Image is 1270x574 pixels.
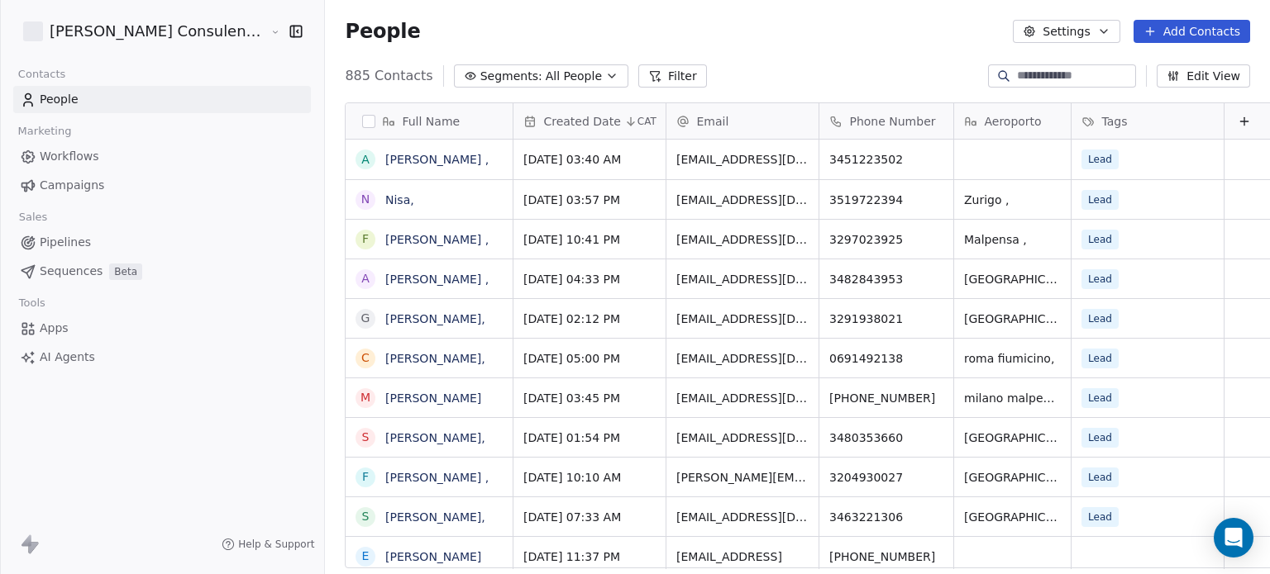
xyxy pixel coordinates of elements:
span: [DATE] 01:54 PM [523,429,656,446]
span: Tools [12,291,52,315]
a: Pipelines [13,229,311,256]
span: [GEOGRAPHIC_DATA], [964,311,1061,327]
span: Lead [1081,309,1119,329]
span: Full Name [402,113,460,130]
span: [GEOGRAPHIC_DATA], [GEOGRAPHIC_DATA], [GEOGRAPHIC_DATA], [GEOGRAPHIC_DATA], [GEOGRAPHIC_DATA], [964,509,1061,525]
span: 3463221306 [829,509,943,525]
span: Aeroporto [984,113,1041,130]
span: 3482843953 [829,271,943,287]
span: [DATE] 05:00 PM [523,350,656,367]
span: [EMAIL_ADDRESS][DOMAIN_NAME] [676,390,809,406]
span: Apps [40,320,69,337]
span: Lead [1081,428,1119,448]
span: Lead [1081,149,1119,169]
span: milano malpensa, [964,390,1061,406]
a: [PERSON_NAME], [385,510,485,524]
span: 3480353660 [829,429,943,446]
span: [GEOGRAPHIC_DATA] , [964,271,1061,287]
span: 3297023925 [829,231,943,248]
span: [PERSON_NAME] Consulente viaggi Maldive [50,21,266,42]
span: [EMAIL_ADDRESS][DOMAIN_NAME] [676,350,809,367]
div: E [362,548,370,565]
a: Campaigns [13,172,311,199]
span: CAT [637,115,656,128]
span: [PERSON_NAME][EMAIL_ADDRESS][DOMAIN_NAME] [676,469,809,486]
span: Lead [1081,507,1119,527]
span: [DATE] 10:10 AM [523,469,656,486]
div: M [360,389,370,406]
span: 885 Contacts [345,66,432,86]
span: 3519722394 [829,192,943,208]
span: [DATE] 04:33 PM [523,271,656,287]
span: Lead [1081,388,1119,408]
span: Marketing [11,119,79,144]
button: Settings [1013,20,1120,43]
button: Edit View [1157,64,1250,88]
button: Add Contacts [1134,20,1250,43]
span: [PHONE_NUMBER] [829,548,943,565]
span: Contacts [11,62,73,87]
span: Campaigns [40,177,104,194]
span: [DATE] 03:45 PM [523,390,656,406]
a: [PERSON_NAME] , [385,153,489,166]
div: Created DateCAT [513,103,666,139]
a: [PERSON_NAME], [385,431,485,444]
span: [DATE] 07:33 AM [523,509,656,525]
span: Help & Support [238,538,314,551]
div: S [362,429,370,446]
span: Beta [109,263,142,280]
span: Phone Number [849,113,935,130]
span: [EMAIL_ADDRESS][DOMAIN_NAME] [676,271,809,287]
span: Email [696,113,728,130]
a: Nisa, [385,193,414,206]
span: AI Agents [40,349,95,366]
a: SequencesBeta [13,258,311,285]
span: [GEOGRAPHIC_DATA] , [964,469,1061,486]
span: [EMAIL_ADDRESS][DOMAIN_NAME] [676,231,809,248]
span: [EMAIL_ADDRESS] [676,548,809,565]
span: Zurigo , [964,192,1061,208]
span: [DATE] 02:12 PM [523,311,656,327]
span: [EMAIL_ADDRESS][DOMAIN_NAME] [676,429,809,446]
div: Email [666,103,819,139]
span: 0691492138 [829,350,943,367]
div: Open Intercom Messenger [1214,518,1253,557]
a: [PERSON_NAME] , [385,273,489,286]
span: [PHONE_NUMBER] [829,390,943,406]
span: All People [546,68,602,85]
span: 3204930027 [829,469,943,486]
span: 3451223502 [829,151,943,168]
div: A [362,151,370,168]
a: Workflows [13,143,311,170]
span: [EMAIL_ADDRESS][DOMAIN_NAME] [676,509,809,525]
div: Full Name [346,103,513,139]
a: [PERSON_NAME] [385,550,481,563]
span: [EMAIL_ADDRESS][DOMAIN_NAME] [676,192,809,208]
button: Filter [638,64,707,88]
span: Lead [1081,269,1119,289]
span: Lead [1081,467,1119,487]
a: [PERSON_NAME] [385,391,481,405]
span: [DATE] 10:41 PM [523,231,656,248]
div: g [361,310,370,327]
div: Tags [1072,103,1224,139]
span: [DATE] 11:37 PM [523,548,656,565]
span: Tags [1101,113,1127,130]
span: roma fiumicino, [964,350,1061,367]
div: grid [346,140,513,569]
span: Workflows [40,148,99,165]
a: AI Agents [13,344,311,371]
div: F [362,468,369,486]
a: [PERSON_NAME] , [385,471,489,484]
a: [PERSON_NAME], [385,352,485,365]
div: Phone Number [819,103,953,139]
span: [DATE] 03:57 PM [523,192,656,208]
div: c [362,349,370,367]
span: [DATE] 03:40 AM [523,151,656,168]
div: Aeroporto [954,103,1071,139]
span: Lead [1081,230,1119,249]
div: A [362,270,370,287]
a: [PERSON_NAME] , [385,233,489,246]
span: Created Date [543,113,620,130]
div: S [362,508,370,525]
